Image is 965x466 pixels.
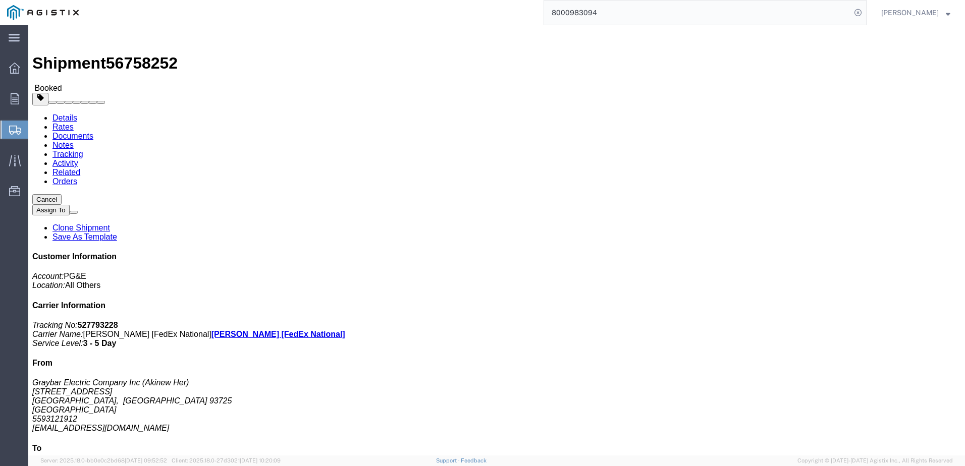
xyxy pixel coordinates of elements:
span: [DATE] 10:20:09 [240,457,281,463]
span: Server: 2025.18.0-bb0e0c2bd68 [40,457,167,463]
span: Copyright © [DATE]-[DATE] Agistix Inc., All Rights Reserved [797,456,953,465]
span: Client: 2025.18.0-27d3021 [172,457,281,463]
button: [PERSON_NAME] [881,7,951,19]
span: Jedidiah Bonham [881,7,939,18]
input: Search for shipment number, reference number [544,1,851,25]
span: [DATE] 09:52:52 [125,457,167,463]
iframe: FS Legacy Container [28,25,965,455]
a: Feedback [461,457,487,463]
img: logo [7,5,79,20]
a: Support [436,457,461,463]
